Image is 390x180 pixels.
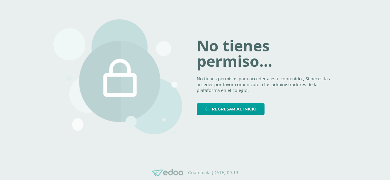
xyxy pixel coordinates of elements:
p: No tienes permisos para acceder a este contenido , Si necesitas acceder por favor comunicate a lo... [197,76,337,93]
img: 403.png [53,19,182,134]
a: Regresar al inicio [197,103,265,115]
span: Regresar al inicio [212,103,257,115]
img: Edoo [152,169,183,176]
h1: No tienes permiso... [197,38,337,69]
p: Guatemala [DATE] 09:19 [188,170,238,175]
